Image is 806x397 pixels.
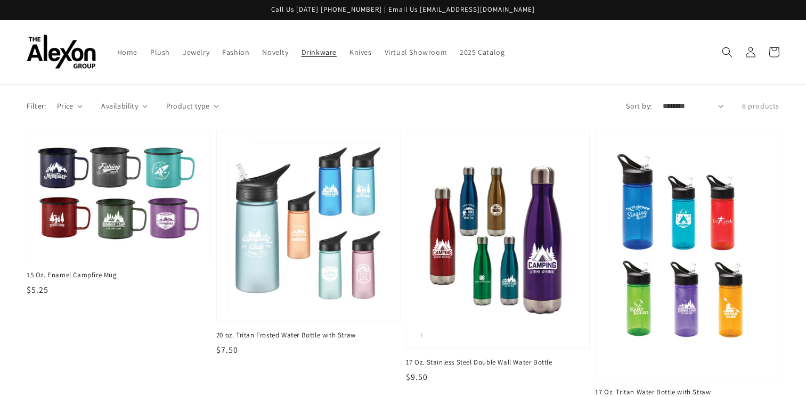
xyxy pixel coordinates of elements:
span: $5.25 [27,284,48,295]
img: The Alexon Group [27,35,96,69]
img: 15 Oz. Enamel Campfire Mug [38,142,200,250]
span: 17 Oz. Tritan Water Bottle with Straw [595,387,779,397]
label: Sort by: [626,101,652,112]
summary: Product type [166,101,219,112]
span: Jewelry [183,47,209,57]
summary: Availability [101,101,147,112]
span: Knives [349,47,372,57]
a: Knives [343,41,378,63]
a: Plush [144,41,176,63]
a: 17 Oz. Stainless Steel Double Wall Water Bottle 17 Oz. Stainless Steel Double Wall Water Bottle $... [406,131,590,384]
a: 20 oz. Tritan Frosted Water Bottle with Straw 20 oz. Tritan Frosted Water Bottle with Straw $7.50 [216,131,401,357]
p: 8 products [742,101,779,112]
img: 20 oz. Tritan Frosted Water Bottle with Straw [227,142,389,310]
summary: Search [715,40,739,64]
a: Drinkware [295,41,343,63]
a: Virtual Showroom [378,41,454,63]
p: Filter: [27,101,46,112]
summary: Price [57,101,83,112]
span: Home [117,47,137,57]
span: Product type [166,101,210,112]
span: $7.50 [216,344,238,355]
span: Availability [101,101,138,112]
img: 17 Oz. Tritan Water Bottle with Straw [606,142,768,367]
span: 20 oz. Tritan Frosted Water Bottle with Straw [216,330,401,340]
span: Drinkware [302,47,337,57]
a: Fashion [216,41,256,63]
span: Novelty [262,47,288,57]
span: 17 Oz. Stainless Steel Double Wall Water Bottle [406,358,590,367]
span: Fashion [222,47,249,57]
span: Price [57,101,74,112]
a: Home [111,41,144,63]
span: Plush [150,47,170,57]
a: Novelty [256,41,295,63]
a: 15 Oz. Enamel Campfire Mug 15 Oz. Enamel Campfire Mug $5.25 [27,131,211,296]
span: $9.50 [406,371,428,383]
img: 17 Oz. Stainless Steel Double Wall Water Bottle [417,142,579,337]
a: 2025 Catalog [453,41,511,63]
a: Jewelry [176,41,216,63]
span: 2025 Catalog [460,47,504,57]
span: 15 Oz. Enamel Campfire Mug [27,270,211,280]
span: Virtual Showroom [385,47,447,57]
